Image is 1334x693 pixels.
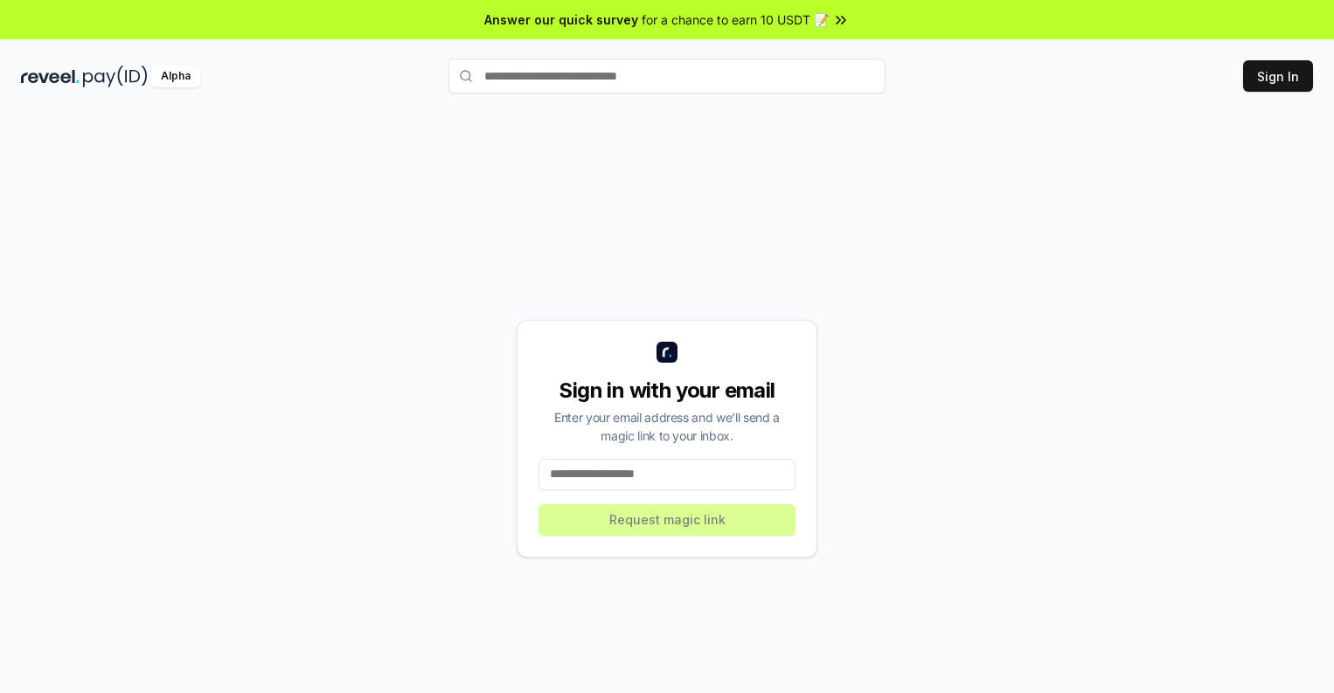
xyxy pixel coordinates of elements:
[21,66,80,87] img: reveel_dark
[83,66,148,87] img: pay_id
[1243,60,1313,92] button: Sign In
[657,342,677,363] img: logo_small
[538,377,796,405] div: Sign in with your email
[151,66,200,87] div: Alpha
[642,10,829,29] span: for a chance to earn 10 USDT 📝
[538,408,796,445] div: Enter your email address and we’ll send a magic link to your inbox.
[484,10,638,29] span: Answer our quick survey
